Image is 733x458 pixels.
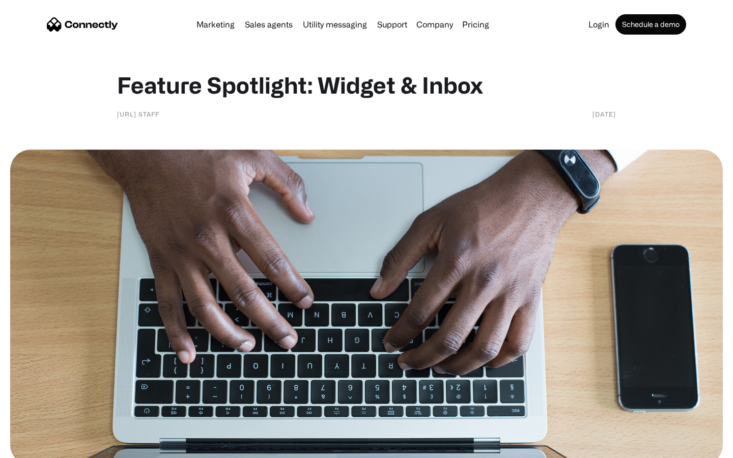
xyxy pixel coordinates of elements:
aside: Language selected: English [10,440,61,454]
a: Utility messaging [299,20,371,28]
h1: Feature Spotlight: Widget & Inbox [117,71,616,99]
ul: Language list [20,440,61,454]
a: Marketing [192,20,239,28]
div: [DATE] [593,109,616,119]
a: Login [584,20,613,28]
div: [URL] staff [117,109,159,119]
a: Support [373,20,411,28]
a: Schedule a demo [615,14,686,35]
a: Pricing [458,20,493,28]
div: Company [416,17,453,32]
a: Sales agents [241,20,297,28]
